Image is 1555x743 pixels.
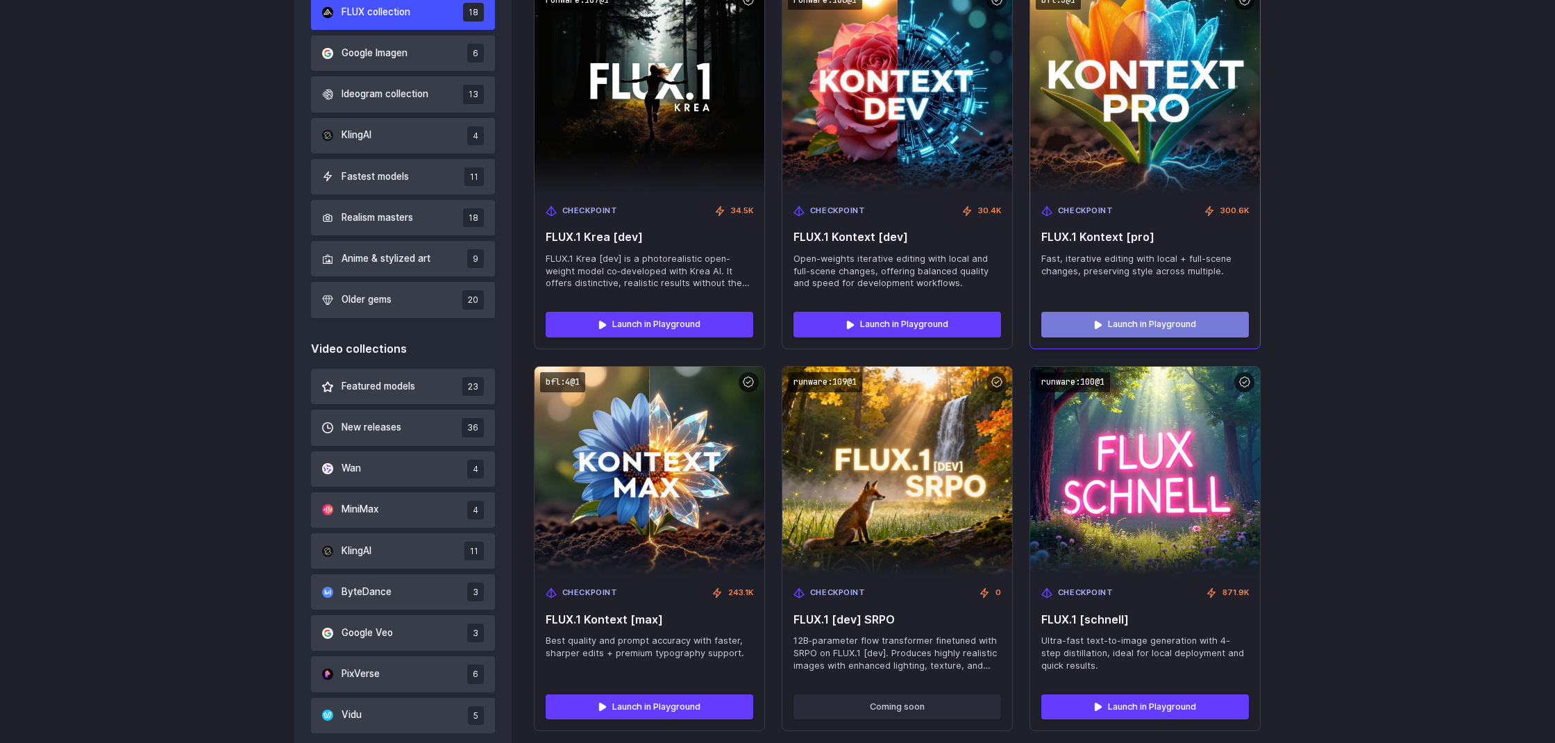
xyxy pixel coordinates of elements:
span: 4 [467,460,484,478]
span: 4 [467,501,484,519]
button: KlingAI 4 [311,118,495,153]
div: Video collections [311,340,495,358]
span: 243.1K [728,587,753,599]
span: KlingAI [342,128,371,143]
a: Launch in Playground [1041,312,1249,337]
code: bfl:4@1 [540,372,585,392]
span: Checkpoint [810,205,866,217]
span: Open-weights iterative editing with local and full-scene changes, offering balanced quality and s... [793,253,1001,290]
span: Fast, iterative editing with local + full-scene changes, preserving style across multiple. [1041,253,1249,278]
span: 11 [464,167,484,186]
span: FLUX.1 Krea [dev] [546,231,753,244]
span: Featured models [342,379,415,394]
span: Best quality and prompt accuracy with faster, sharper edits + premium typography support. [546,635,753,660]
button: KlingAI 11 [311,533,495,569]
button: Coming soon [793,694,1001,719]
span: 30.4K [978,205,1001,217]
span: New releases [342,420,401,435]
button: Ideogram collection 13 [311,76,495,112]
span: Anime & stylized art [342,251,430,267]
button: Realism masters 18 [311,200,495,235]
span: Older gems [342,292,392,308]
span: 36 [462,418,484,437]
code: runware:109@1 [788,372,862,392]
a: Launch in Playground [546,694,753,719]
span: ByteDance [342,585,392,600]
button: New releases 36 [311,410,495,445]
a: Launch in Playground [793,312,1001,337]
span: Google Veo [342,626,393,641]
button: Google Imagen 6 [311,35,495,71]
span: Fastest models [342,169,409,185]
button: Wan 4 [311,451,495,487]
a: Launch in Playground [546,312,753,337]
img: FLUX.1 Kontext [max] [535,367,764,576]
span: 5 [468,706,484,725]
a: Launch in Playground [1041,694,1249,719]
button: MiniMax 4 [311,492,495,528]
span: FLUX.1 [schnell] [1041,613,1249,626]
span: 18 [463,208,484,227]
button: Featured models 23 [311,369,495,404]
img: FLUX.1 [dev] SRPO [782,367,1012,576]
span: KlingAI [342,544,371,559]
span: 13 [463,85,484,103]
span: FLUX.1 Kontext [dev] [793,231,1001,244]
span: 300.6K [1220,205,1249,217]
code: runware:100@1 [1036,372,1110,392]
span: Checkpoint [1058,587,1113,599]
span: 20 [462,290,484,309]
span: 4 [467,126,484,145]
span: 9 [467,249,484,268]
span: 34.5K [731,205,753,217]
button: Anime & stylized art 9 [311,241,495,276]
span: Checkpoint [810,587,866,599]
button: Fastest models 11 [311,159,495,194]
span: Checkpoint [1058,205,1113,217]
span: Checkpoint [562,205,618,217]
span: Checkpoint [562,587,618,599]
span: MiniMax [342,502,378,517]
span: 0 [995,587,1001,599]
button: Google Veo 3 [311,615,495,651]
span: PixVerse [342,667,380,682]
img: FLUX.1 [schnell] [1030,367,1260,576]
span: 23 [462,377,484,396]
button: Older gems 20 [311,282,495,317]
span: 6 [467,665,484,683]
button: Vidu 5 [311,698,495,733]
span: FLUX.1 Kontext [pro] [1041,231,1249,244]
span: FLUX.1 Kontext [max] [546,613,753,626]
span: FLUX collection [342,5,410,20]
span: Wan [342,461,361,476]
button: ByteDance 3 [311,574,495,610]
span: 871.9K [1222,587,1249,599]
span: 12B‑parameter flow transformer finetuned with SRPO on FLUX.1 [dev]. Produces highly realistic ima... [793,635,1001,672]
span: Vidu [342,708,362,723]
span: 6 [467,44,484,62]
button: PixVerse 6 [311,656,495,692]
span: FLUX.1 [dev] SRPO [793,613,1001,626]
span: Ideogram collection [342,87,428,102]
span: Google Imagen [342,46,407,61]
span: Ultra-fast text-to-image generation with 4-step distillation, ideal for local deployment and quic... [1041,635,1249,672]
span: 11 [464,542,484,560]
span: Realism masters [342,210,413,226]
span: 18 [463,3,484,22]
span: 3 [467,624,484,642]
span: FLUX.1 Krea [dev] is a photorealistic open-weight model co‑developed with Krea AI. It offers dist... [546,253,753,290]
span: 3 [467,583,484,601]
